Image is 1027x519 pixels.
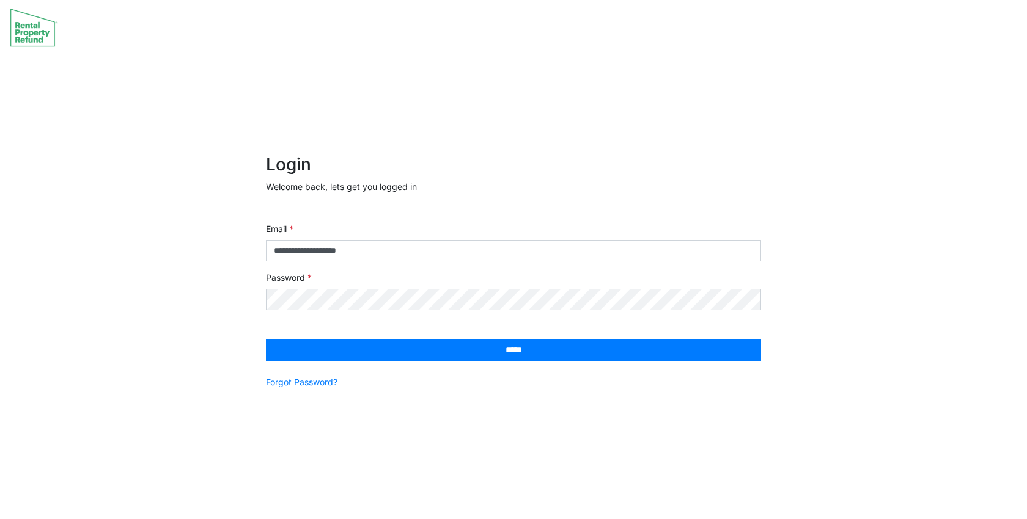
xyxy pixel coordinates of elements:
p: Welcome back, lets get you logged in [266,180,761,193]
h2: Login [266,154,761,175]
img: spp logo [10,8,58,47]
label: Email [266,222,293,235]
a: Forgot Password? [266,376,337,388]
label: Password [266,271,312,284]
